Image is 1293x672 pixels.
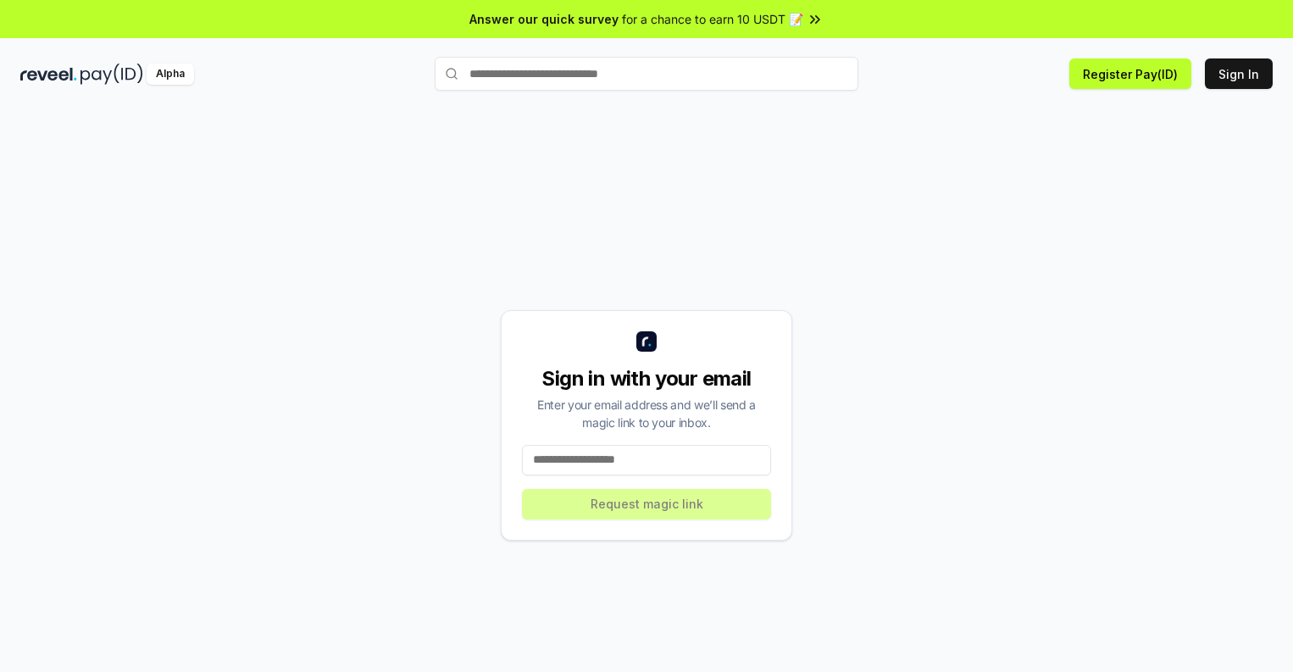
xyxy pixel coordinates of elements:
button: Register Pay(ID) [1069,58,1191,89]
span: for a chance to earn 10 USDT 📝 [622,10,803,28]
div: Enter your email address and we’ll send a magic link to your inbox. [522,396,771,431]
button: Sign In [1205,58,1273,89]
div: Sign in with your email [522,365,771,392]
img: logo_small [636,331,657,352]
img: pay_id [80,64,143,85]
img: reveel_dark [20,64,77,85]
div: Alpha [147,64,194,85]
span: Answer our quick survey [469,10,619,28]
